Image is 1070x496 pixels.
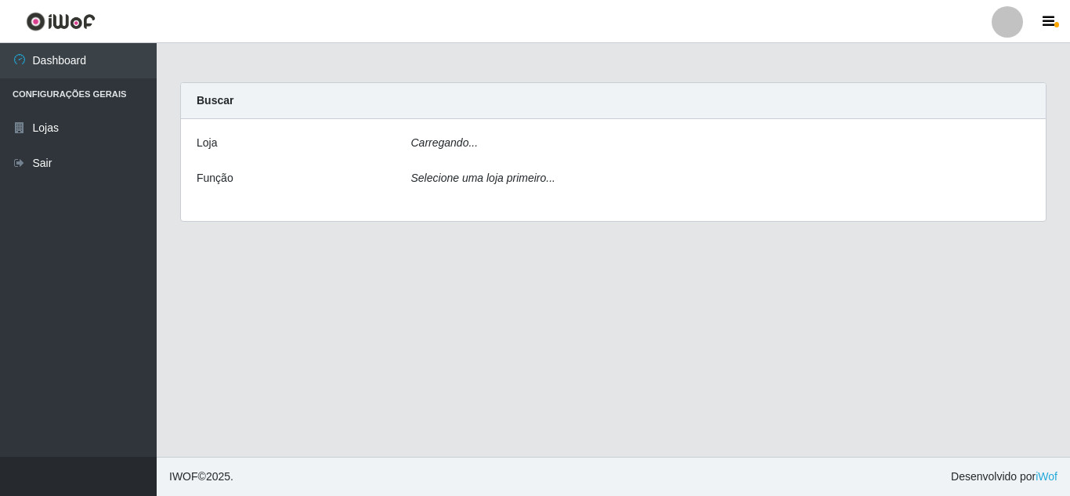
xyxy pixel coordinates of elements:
[197,170,233,186] label: Função
[411,136,479,149] i: Carregando...
[169,469,233,485] span: © 2025 .
[169,470,198,483] span: IWOF
[26,12,96,31] img: CoreUI Logo
[197,135,217,151] label: Loja
[411,172,555,184] i: Selecione uma loja primeiro...
[197,94,233,107] strong: Buscar
[1036,470,1057,483] a: iWof
[951,469,1057,485] span: Desenvolvido por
